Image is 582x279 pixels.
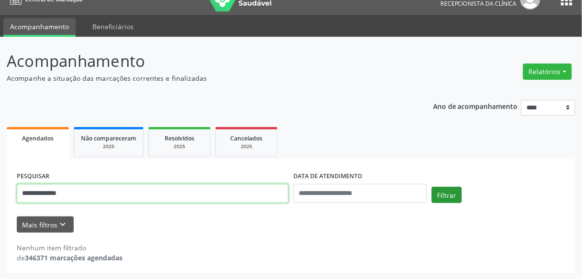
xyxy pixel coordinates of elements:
[81,134,136,142] span: Não compareceram
[523,64,572,80] button: Relatórios
[17,253,123,263] div: de
[433,100,518,112] p: Ano de acompanhamento
[17,169,49,184] label: PESQUISAR
[293,169,362,184] label: DATA DE ATENDIMENTO
[156,143,203,150] div: 2025
[223,143,270,150] div: 2025
[3,18,76,37] a: Acompanhamento
[165,134,194,142] span: Resolvidos
[81,143,136,150] div: 2025
[17,216,74,233] button: Mais filtroskeyboard_arrow_down
[25,253,123,262] strong: 346371 marcações agendadas
[231,134,263,142] span: Cancelados
[432,187,462,203] button: Filtrar
[86,18,140,35] a: Beneficiários
[7,49,405,73] p: Acompanhamento
[58,219,68,230] i: keyboard_arrow_down
[22,134,54,142] span: Agendados
[7,73,405,83] p: Acompanhe a situação das marcações correntes e finalizadas
[17,243,123,253] div: Nenhum item filtrado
